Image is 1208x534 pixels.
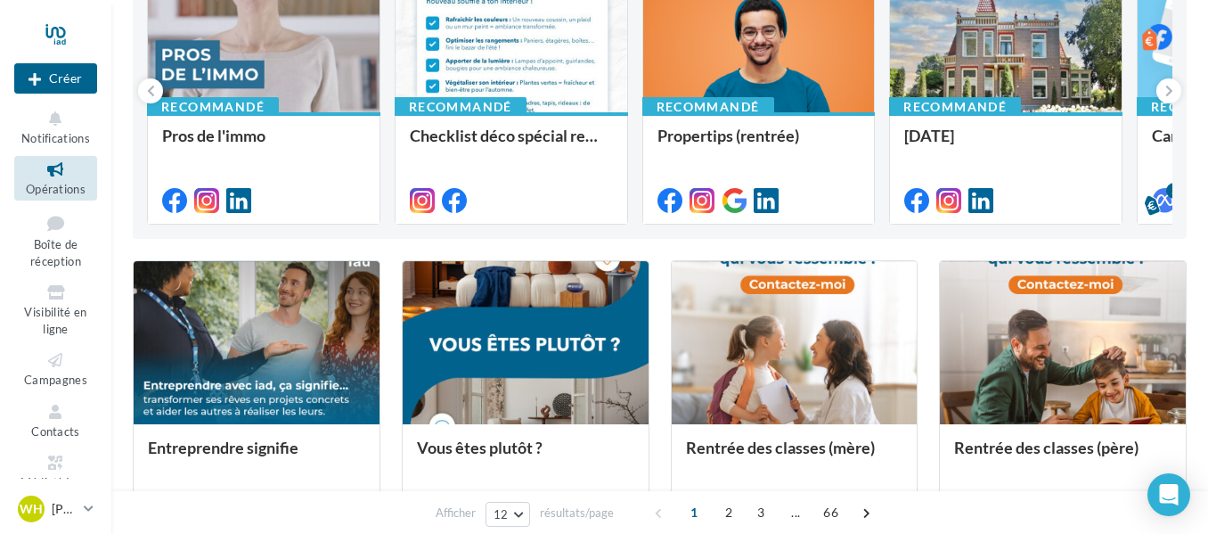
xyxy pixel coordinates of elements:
p: [PERSON_NAME] [52,500,77,518]
span: 66 [816,498,845,527]
span: WH [20,500,43,518]
span: ... [781,498,810,527]
div: Entreprendre signifie [148,439,365,474]
span: 12 [494,507,509,522]
div: Recommandé [147,97,279,117]
div: Rentrée des classes (père) [954,439,1171,474]
span: Opérations [26,182,86,196]
div: Rentrée des classes (mère) [686,439,903,474]
span: Visibilité en ligne [24,305,86,336]
a: Boîte de réception [14,208,97,273]
a: Médiathèque [14,449,97,493]
span: Médiathèque [20,475,92,489]
a: Visibilité en ligne [14,279,97,340]
span: résultats/page [540,505,614,522]
button: Créer [14,63,97,94]
div: [DATE] [904,127,1107,162]
span: Campagnes [24,373,87,387]
a: Opérations [14,156,97,200]
span: 1 [680,498,708,527]
div: Checklist déco spécial rentrée [410,127,613,162]
a: Campagnes [14,347,97,390]
div: Recommandé [395,97,526,117]
span: Boîte de réception [30,237,81,268]
a: Contacts [14,398,97,442]
button: Notifications [14,105,97,149]
div: Pros de l'immo [162,127,365,162]
div: Recommandé [642,97,774,117]
button: 12 [486,502,531,527]
a: WH [PERSON_NAME] [14,492,97,526]
div: Open Intercom Messenger [1147,473,1190,516]
span: 3 [747,498,775,527]
span: Afficher [436,505,476,522]
span: Notifications [21,131,90,145]
div: Nouvelle campagne [14,63,97,94]
div: 5 [1166,183,1182,199]
span: 2 [714,498,743,527]
span: Contacts [31,424,80,439]
div: Recommandé [889,97,1021,117]
div: Vous êtes plutôt ? [417,439,634,474]
div: Propertips (rentrée) [657,127,861,162]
